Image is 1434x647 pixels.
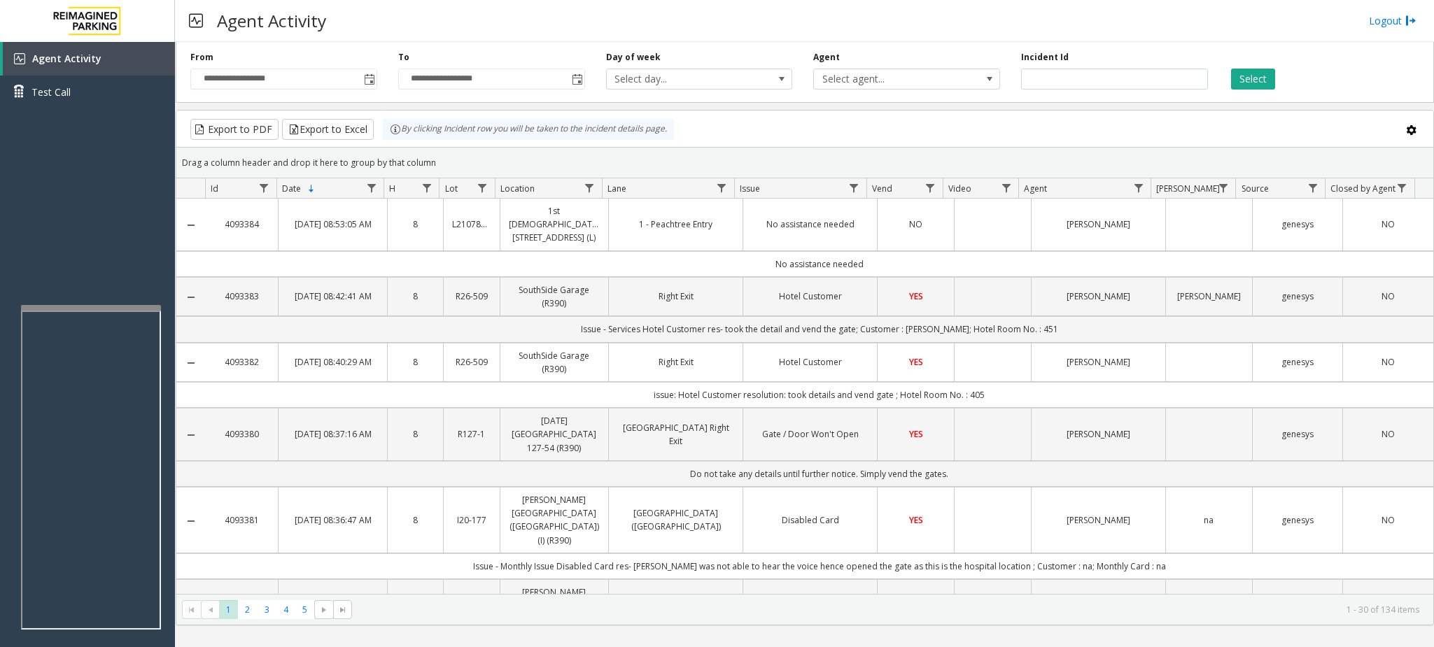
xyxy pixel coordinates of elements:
a: L21078200 [452,218,491,231]
a: genesys [1261,218,1335,231]
span: Issue [740,183,760,194]
span: NO [1382,428,1395,440]
span: Select day... [607,69,755,89]
span: Go to the next page [318,604,330,616]
a: [PERSON_NAME] [1174,290,1243,303]
label: Day of week [606,51,661,64]
a: R26-509 [452,355,491,369]
label: From [190,51,213,64]
span: NO [909,218,922,230]
span: Sortable [306,183,317,194]
a: SouthSide Garage (R390) [509,283,600,310]
span: Toggle popup [569,69,584,89]
span: Go to the last page [333,600,352,620]
img: pageIcon [189,3,203,38]
span: NO [1382,218,1395,230]
a: Vend Filter Menu [920,178,939,197]
a: NO [1351,218,1425,231]
a: Issue Filter Menu [845,178,864,197]
a: [PERSON_NAME] [1040,218,1157,231]
a: [PERSON_NAME] [1040,427,1157,441]
span: Select agent... [814,69,962,89]
a: Right Exit [617,290,734,303]
a: Collapse Details [176,429,205,441]
span: Go to the next page [314,600,333,620]
span: Id [211,183,218,194]
span: NO [1382,514,1395,526]
a: Parker Filter Menu [1214,178,1232,197]
a: YES [886,427,946,441]
a: R127-1 [452,427,491,441]
span: Vend [872,183,892,194]
a: [DATE] 08:53:05 AM [287,218,379,231]
span: Agent Activity [32,52,101,65]
a: 1 - Peachtree Entry [617,218,734,231]
label: Incident Id [1021,51,1069,64]
a: 4093380 [213,427,269,441]
a: NO [1351,290,1425,303]
a: [PERSON_NAME] [1040,355,1157,369]
span: YES [909,290,923,302]
a: [GEOGRAPHIC_DATA] Right Exit [617,421,734,448]
a: 8 [396,513,435,527]
span: Location [500,183,535,194]
a: Collapse Details [176,357,205,369]
a: Collapse Details [176,516,205,527]
a: Hotel Customer [752,355,869,369]
a: 8 [396,355,435,369]
label: Agent [813,51,840,64]
span: Closed by Agent [1330,183,1396,194]
span: YES [909,514,923,526]
a: [PERSON_NAME] [1040,513,1157,527]
a: Agent Filter Menu [1129,178,1148,197]
a: 8 [396,427,435,441]
a: 4093381 [213,513,269,527]
a: [PERSON_NAME][GEOGRAPHIC_DATA] ([GEOGRAPHIC_DATA]) (I) (R390) [509,493,600,547]
a: genesys [1261,355,1335,369]
a: Video Filter Menu [997,178,1015,197]
a: Closed by Agent Filter Menu [1393,178,1412,197]
a: Lane Filter Menu [712,178,731,197]
a: [DATE] 08:40:29 AM [287,355,379,369]
a: H Filter Menu [417,178,436,197]
a: I20-177 [452,513,491,527]
a: [PERSON_NAME][GEOGRAPHIC_DATA] (L) [509,585,600,626]
span: Page 5 [295,600,314,619]
td: Do not take any details until further notice. Simply vend the gates. [205,461,1433,487]
a: YES [886,513,946,527]
a: NO [1351,427,1425,441]
a: 4093382 [213,355,269,369]
td: No assistance needed [205,251,1433,277]
a: [DATE] [GEOGRAPHIC_DATA] 127-54 (R390) [509,414,600,455]
a: Right Exit [617,355,734,369]
img: 'icon' [14,53,25,64]
button: Export to PDF [190,119,279,140]
img: logout [1405,13,1417,28]
span: Source [1242,183,1269,194]
a: Agent Activity [3,42,175,76]
a: [DATE] 08:37:16 AM [287,427,379,441]
a: genesys [1261,513,1335,527]
h3: Agent Activity [210,3,333,38]
a: [DATE] 08:36:47 AM [287,513,379,527]
a: Collapse Details [176,220,205,231]
button: Export to Excel [282,119,374,140]
a: R26-509 [452,290,491,303]
a: 8 [396,290,435,303]
a: SouthSide Garage (R390) [509,349,600,376]
td: issue: Hotel Customer resolution: took details and vend gate ; Hotel Room No. : 405 [205,382,1433,408]
a: Location Filter Menu [580,178,599,197]
label: To [398,51,409,64]
a: [DATE] 08:42:41 AM [287,290,379,303]
span: YES [909,356,923,368]
span: Go to the last page [337,604,349,616]
td: Issue - Services Hotel Customer res- took the detail and vend the gate; Customer : [PERSON_NAME];... [205,316,1433,342]
a: Hotel Customer [752,290,869,303]
div: Drag a column header and drop it here to group by that column [176,150,1433,175]
span: Video [948,183,971,194]
a: Collapse Details [176,292,205,303]
a: genesys [1261,427,1335,441]
span: Page 2 [238,600,257,619]
a: YES [886,290,946,303]
a: No assistance needed [752,218,869,231]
